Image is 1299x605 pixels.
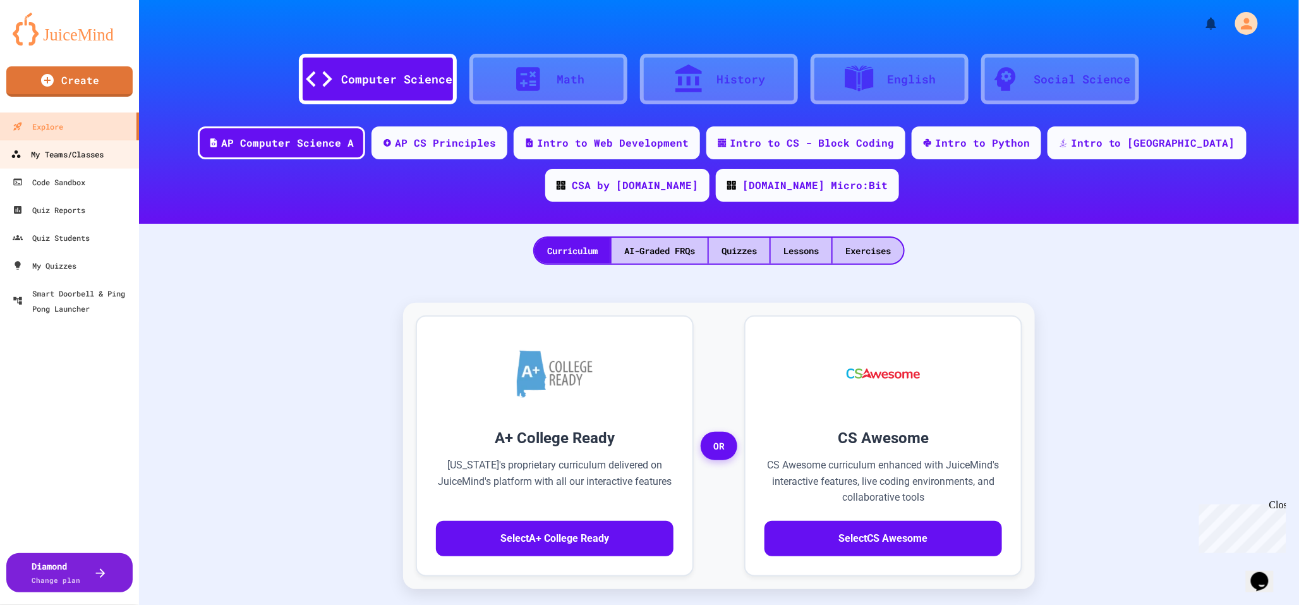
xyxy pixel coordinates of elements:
div: Quiz Students [13,230,90,245]
span: OR [701,432,737,461]
a: Create [6,66,133,97]
button: SelectCS Awesome [764,521,1002,556]
h3: CS Awesome [764,427,1002,449]
div: Intro to Web Development [537,135,689,150]
div: Quizzes [709,238,770,264]
h3: A+ College Ready [436,427,674,449]
div: [DOMAIN_NAME] Micro:Bit [742,178,888,193]
div: Social Science [1034,71,1131,88]
div: My Notifications [1180,13,1222,34]
div: Math [557,71,584,88]
div: Lessons [771,238,831,264]
div: Code Sandbox [13,174,85,190]
div: AI-Graded FRQs [612,238,708,264]
div: My Account [1222,9,1261,38]
iframe: chat widget [1246,554,1286,592]
div: My Teams/Classes [11,147,104,162]
div: Computer Science [341,71,452,88]
div: Intro to Python [935,135,1030,150]
div: My Quizzes [13,258,76,273]
img: logo-orange.svg [13,13,126,46]
div: Explore [13,119,63,134]
img: A+ College Ready [517,350,593,398]
img: CS Awesome [834,336,933,412]
div: CSA by [DOMAIN_NAME] [572,178,698,193]
div: Intro to [GEOGRAPHIC_DATA] [1071,135,1235,150]
span: Change plan [32,575,81,585]
div: AP Computer Science A [221,135,354,150]
div: English [888,71,936,88]
div: AP CS Principles [395,135,496,150]
iframe: chat widget [1194,499,1286,553]
div: Curriculum [535,238,610,264]
div: Quiz Reports [13,202,85,217]
img: CODE_logo_RGB.png [557,181,565,190]
button: DiamondChange plan [6,553,133,592]
div: History [717,71,766,88]
div: Chat with us now!Close [5,5,87,80]
p: CS Awesome curriculum enhanced with JuiceMind's interactive features, live coding environments, a... [764,457,1002,506]
div: Intro to CS - Block Coding [730,135,894,150]
div: Diamond [32,559,81,586]
div: Smart Doorbell & Ping Pong Launcher [13,286,134,316]
button: SelectA+ College Ready [436,521,674,556]
p: [US_STATE]'s proprietary curriculum delivered on JuiceMind's platform with all our interactive fe... [436,457,674,506]
div: Exercises [833,238,903,264]
img: CODE_logo_RGB.png [727,181,736,190]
